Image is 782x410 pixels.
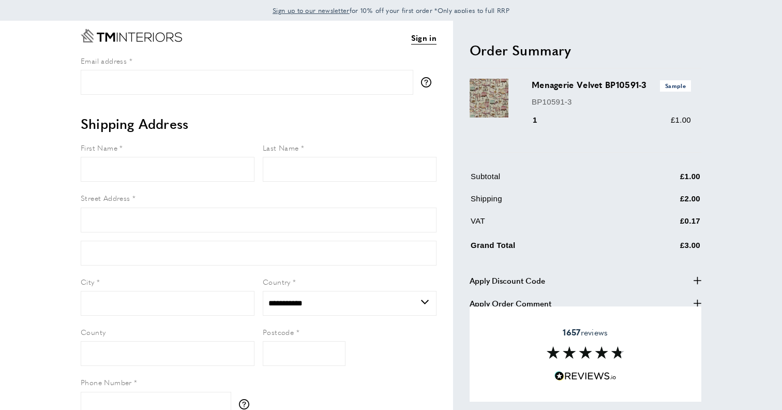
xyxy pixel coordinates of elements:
span: Postcode [263,327,294,337]
td: VAT [471,215,628,235]
td: Shipping [471,193,628,213]
span: reviews [563,327,608,338]
img: Menagerie Velvet BP10591-3 [470,79,508,118]
span: County [81,327,106,337]
td: £2.00 [629,193,700,213]
a: Sign in [411,32,437,45]
span: for 10% off your first order *Only applies to full RRP [273,6,509,15]
td: £1.00 [629,170,700,191]
h2: Order Summary [470,41,701,60]
div: 1 [532,114,552,126]
p: BP10591-3 [532,96,691,108]
strong: 1657 [563,326,580,338]
td: Subtotal [471,170,628,191]
span: Sign up to our newsletter [273,6,350,15]
span: £1.00 [671,115,691,124]
td: £3.00 [629,237,700,259]
span: Country [263,276,291,287]
span: Sample [660,80,691,91]
button: More information [239,399,254,409]
h3: Menagerie Velvet BP10591-3 [532,79,691,91]
h2: Shipping Address [81,114,437,133]
td: Grand Total [471,237,628,259]
button: More information [421,77,437,87]
span: Apply Order Comment [470,297,551,310]
span: City [81,276,95,287]
img: Reviews section [547,346,624,359]
a: Sign up to our newsletter [273,5,350,16]
span: First Name [81,142,117,153]
a: Go to Home page [81,29,182,42]
img: Reviews.io 5 stars [554,371,616,381]
span: Last Name [263,142,299,153]
span: Email address [81,55,127,66]
span: Street Address [81,193,130,203]
span: Phone Number [81,377,132,387]
span: Apply Discount Code [470,274,545,287]
td: £0.17 [629,215,700,235]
